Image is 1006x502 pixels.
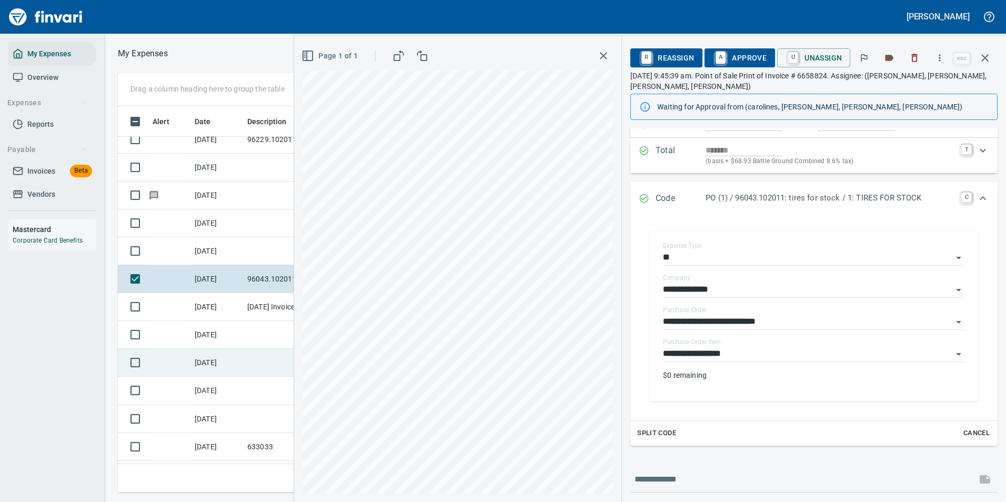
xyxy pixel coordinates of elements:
[3,140,91,159] button: Payable
[663,307,707,313] label: Purchase Order
[190,321,243,349] td: [DATE]
[713,49,767,67] span: Approve
[6,4,85,29] img: Finvari
[716,52,726,63] a: A
[630,182,998,216] div: Expand
[972,467,998,492] span: This records your message into the invoice and notifies anyone mentioned
[118,47,168,60] nav: breadcrumb
[3,93,91,113] button: Expenses
[951,283,966,297] button: Open
[8,183,96,206] a: Vendors
[70,165,92,177] span: Beta
[13,237,83,244] a: Corporate Card Benefits
[153,115,183,128] span: Alert
[190,237,243,265] td: [DATE]
[243,461,338,489] td: 614027
[904,8,972,25] button: [PERSON_NAME]
[630,48,702,67] button: RReassign
[190,209,243,237] td: [DATE]
[788,52,798,63] a: U
[190,405,243,433] td: [DATE]
[243,433,338,461] td: 633033
[243,293,338,321] td: [DATE] Invoice 6660001 from Superior Tire Service, Inc (1-10991)
[247,115,300,128] span: Description
[190,265,243,293] td: [DATE]
[630,216,998,446] div: Expand
[243,126,338,154] td: 96229.102011
[27,118,54,131] span: Reports
[8,66,96,89] a: Overview
[247,115,287,128] span: Description
[190,154,243,182] td: [DATE]
[656,192,706,206] p: Code
[706,192,955,204] p: PO (1) / 96043.102011: tires for stock / 1: TIRES FOR STOCK
[304,49,358,63] span: Page 1 of 1
[635,425,679,441] button: Split Code
[190,349,243,377] td: [DATE]
[27,71,58,84] span: Overview
[630,138,998,173] div: Expand
[637,427,676,439] span: Split Code
[961,144,972,155] a: T
[639,49,694,67] span: Reassign
[663,370,965,380] p: $0 remaining
[130,84,285,94] p: Drag a column heading here to group the table
[7,143,87,156] span: Payable
[190,182,243,209] td: [DATE]
[190,126,243,154] td: [DATE]
[657,97,989,116] div: Waiting for Approval from (carolines, [PERSON_NAME], [PERSON_NAME], [PERSON_NAME])
[663,339,720,345] label: Purchase Order Item
[27,188,55,201] span: Vendors
[118,47,168,60] p: My Expenses
[907,11,970,22] h5: [PERSON_NAME]
[951,315,966,329] button: Open
[961,192,972,203] a: C
[705,48,775,67] button: AApprove
[8,113,96,136] a: Reports
[190,433,243,461] td: [DATE]
[962,427,991,439] span: Cancel
[878,46,901,69] button: Labels
[951,45,998,71] span: Close invoice
[641,52,651,63] a: R
[190,293,243,321] td: [DATE]
[195,115,225,128] span: Date
[630,71,998,92] p: [DATE] 9:45:39 am. Point of Sale Print of Invoice # 6658824. Assignee: ([PERSON_NAME], [PERSON_NA...
[27,165,55,178] span: Invoices
[951,250,966,265] button: Open
[243,265,338,293] td: 96043.102011
[7,96,87,109] span: Expenses
[13,224,96,235] h6: Mastercard
[656,144,706,167] p: Total
[190,461,243,489] td: [DATE]
[928,46,951,69] button: More
[663,275,690,281] label: Company
[663,243,702,249] label: Expense Type
[299,46,362,66] button: Page 1 of 1
[190,377,243,405] td: [DATE]
[954,53,970,64] a: esc
[8,159,96,183] a: InvoicesBeta
[153,115,169,128] span: Alert
[148,192,159,198] span: Has messages
[903,46,926,69] button: Discard
[27,47,71,61] span: My Expenses
[195,115,211,128] span: Date
[706,156,955,167] p: (basis + $68.93 Battle Ground Combined 8.6% tax)
[951,347,966,362] button: Open
[8,42,96,66] a: My Expenses
[777,48,850,67] button: UUnassign
[786,49,842,67] span: Unassign
[852,46,876,69] button: Flag
[960,425,993,441] button: Cancel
